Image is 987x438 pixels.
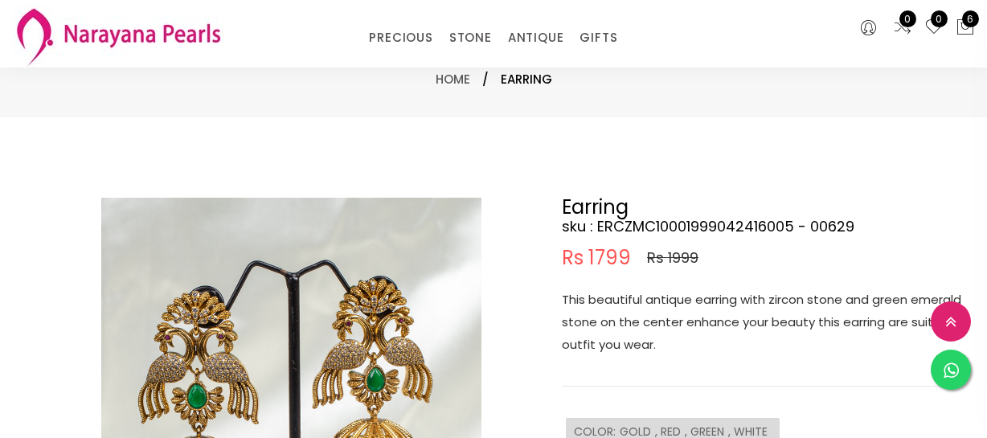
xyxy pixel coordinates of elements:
[924,18,944,39] a: 0
[562,198,964,217] h2: Earring
[962,10,979,27] span: 6
[508,26,564,50] a: ANTIQUE
[931,10,948,27] span: 0
[501,70,552,89] span: Earring
[562,217,964,236] h4: sku : ERCZMC10001999042416005 - 00629
[580,26,617,50] a: GIFTS
[562,289,964,356] p: This beautiful antique earring with zircon stone and green emerald stone on the center enhance yo...
[893,18,912,39] a: 0
[436,71,470,88] a: Home
[482,70,489,89] span: /
[647,248,698,268] span: Rs 1999
[449,26,492,50] a: STONE
[956,18,975,39] button: 6
[369,26,432,50] a: PRECIOUS
[562,248,631,268] span: Rs 1799
[899,10,916,27] span: 0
